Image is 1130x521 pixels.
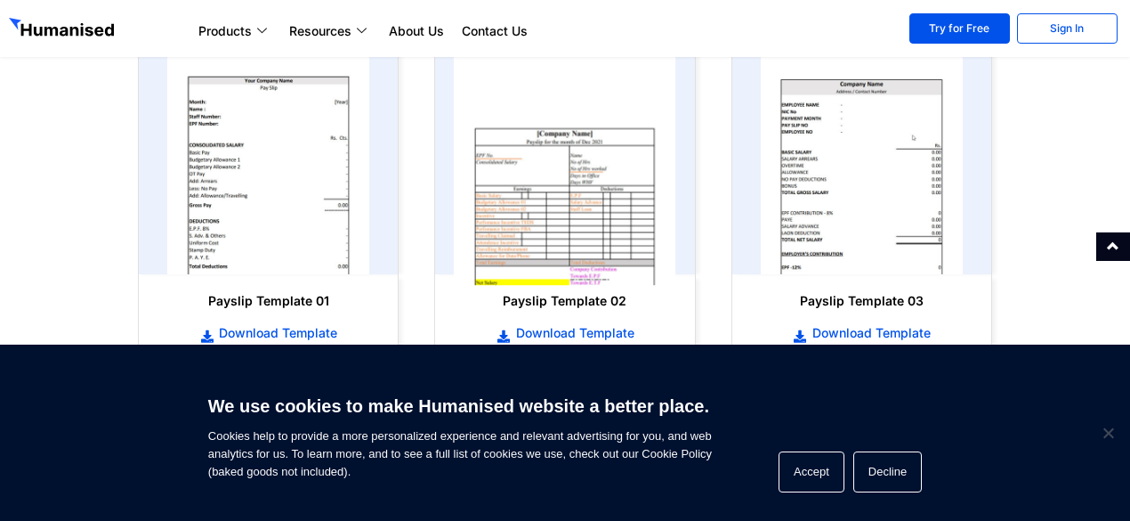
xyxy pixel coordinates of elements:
button: Decline [853,452,922,493]
button: Accept [779,452,844,493]
a: Sign In [1017,13,1118,44]
h6: Payslip Template 03 [750,292,973,310]
a: Download Template [750,323,973,343]
span: Download Template [808,324,931,342]
a: About Us [380,20,453,42]
span: Download Template [214,324,337,342]
img: GetHumanised Logo [9,18,117,41]
h6: Payslip Template 02 [453,292,676,310]
a: Contact Us [453,20,537,42]
h6: We use cookies to make Humanised website a better place. [208,394,712,419]
h6: Payslip Template 01 [157,292,380,310]
span: Cookies help to provide a more personalized experience and relevant advertising for you, and web ... [208,385,712,481]
img: payslip template [761,52,963,274]
img: payslip template [454,41,676,286]
span: Decline [1099,424,1117,442]
a: Try for Free [909,13,1010,44]
span: Download Template [512,324,634,342]
a: Products [190,20,280,42]
img: payslip template [167,52,369,274]
a: Download Template [157,323,380,343]
a: Resources [280,20,380,42]
a: Download Template [453,323,676,343]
